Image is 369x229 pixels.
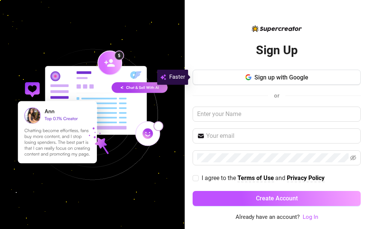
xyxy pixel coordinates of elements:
[252,25,302,32] img: logo-BBDzfeDw.svg
[193,107,361,122] input: Enter your Name
[256,43,298,58] h2: Sign Up
[350,155,356,161] span: eye-invisible
[169,73,185,82] span: Faster
[274,92,279,99] span: or
[256,195,298,202] span: Create Account
[287,174,325,182] strong: Privacy Policy
[287,174,325,182] a: Privacy Policy
[254,74,308,81] span: Sign up with Google
[193,191,361,206] button: Create Account
[237,174,274,182] a: Terms of Use
[236,213,300,222] span: Already have an account?
[206,131,356,140] input: Your email
[160,73,166,82] img: svg%3e
[193,70,361,85] button: Sign up with Google
[237,174,274,182] strong: Terms of Use
[202,174,237,182] span: I agree to the
[275,174,287,182] span: and
[303,214,318,220] a: Log In
[303,213,318,222] a: Log In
